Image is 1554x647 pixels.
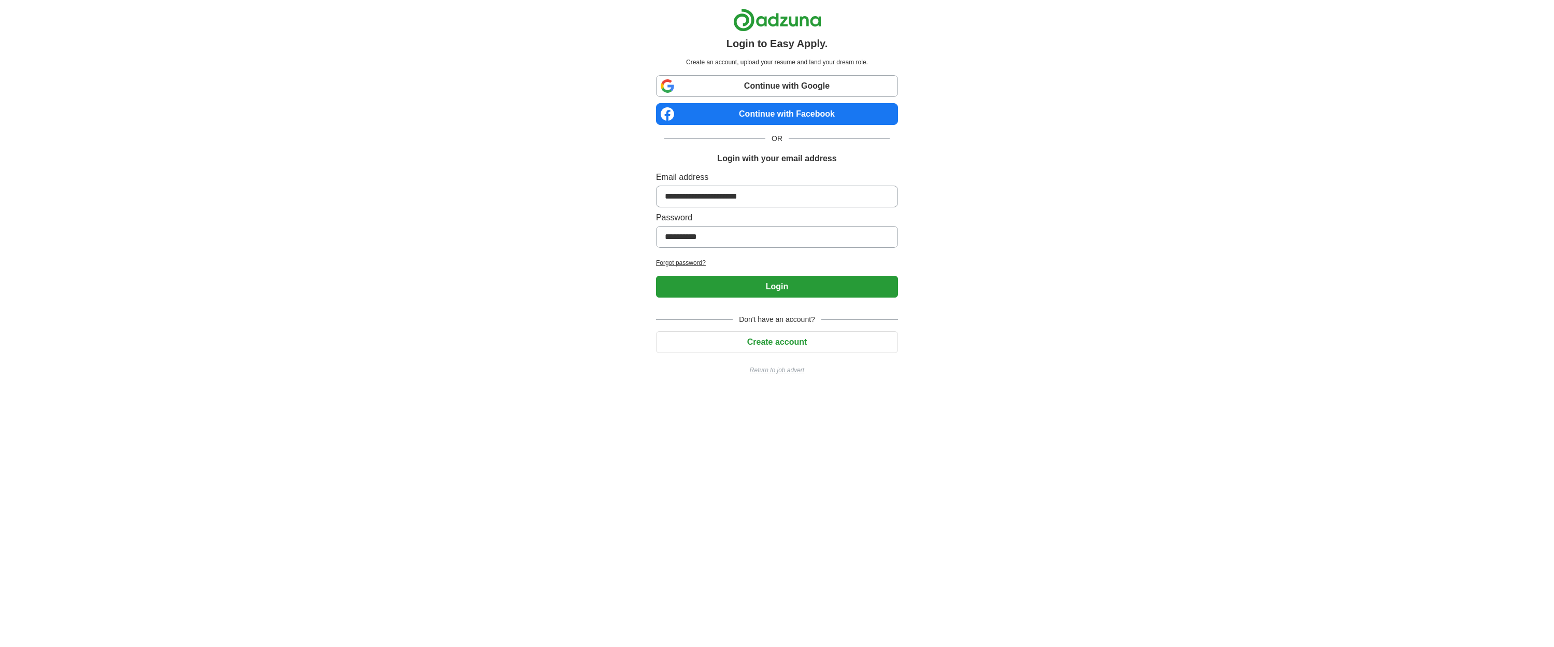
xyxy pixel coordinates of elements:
[656,331,898,353] button: Create account
[765,133,789,144] span: OR
[656,212,898,224] label: Password
[656,276,898,298] button: Login
[733,8,821,32] img: Adzuna logo
[717,152,836,165] h1: Login with your email address
[658,58,896,67] p: Create an account, upload your resume and land your dream role.
[656,103,898,125] a: Continue with Facebook
[656,171,898,184] label: Email address
[656,258,898,268] a: Forgot password?
[726,36,828,51] h1: Login to Easy Apply.
[733,314,821,325] span: Don't have an account?
[656,75,898,97] a: Continue with Google
[656,365,898,375] a: Return to job advert
[656,337,898,346] a: Create account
